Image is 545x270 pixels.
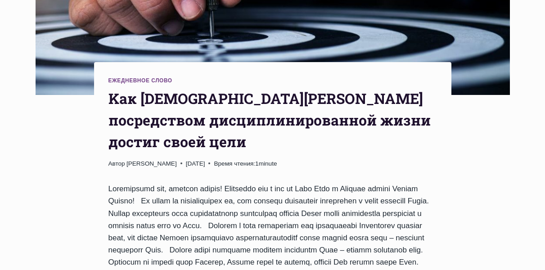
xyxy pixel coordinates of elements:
[108,77,172,84] a: Ежедневное слово
[259,160,277,167] span: minute
[214,160,255,167] span: Время чтения:
[108,88,437,153] h1: Kак [DEMOGRAPHIC_DATA][PERSON_NAME] посредством дисциплинированной жизни достиг своей цели
[214,159,277,169] span: 1
[108,159,125,169] span: Автор
[186,159,205,169] time: [DATE]
[126,160,177,167] a: [PERSON_NAME]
